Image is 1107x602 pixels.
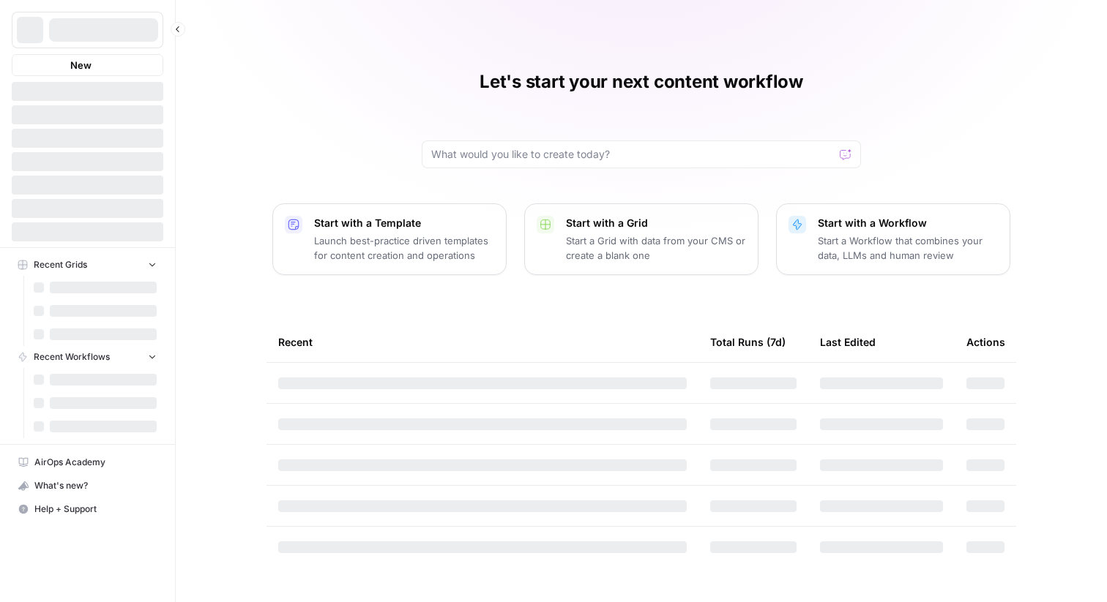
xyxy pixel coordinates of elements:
span: Recent Workflows [34,350,110,364]
h1: Let's start your next content workflow [480,70,803,94]
div: Recent [278,322,687,362]
p: Start with a Template [314,216,494,230]
p: Start a Workflow that combines your data, LLMs and human review [818,233,998,263]
p: Start with a Grid [566,216,746,230]
button: Recent Workflows [12,346,163,368]
input: What would you like to create today? [431,147,834,162]
div: What's new? [12,475,163,497]
div: Last Edited [820,322,876,362]
span: Recent Grids [34,258,87,271]
div: Actions [966,322,1005,362]
button: What's new? [12,474,163,497]
span: Help + Support [34,503,157,516]
div: Total Runs (7d) [710,322,786,362]
button: Recent Grids [12,254,163,276]
button: Start with a GridStart a Grid with data from your CMS or create a blank one [524,203,758,275]
a: AirOps Academy [12,451,163,474]
p: Launch best-practice driven templates for content creation and operations [314,233,494,263]
button: Start with a TemplateLaunch best-practice driven templates for content creation and operations [272,203,507,275]
button: Start with a WorkflowStart a Workflow that combines your data, LLMs and human review [776,203,1010,275]
span: New [70,58,92,72]
button: Help + Support [12,497,163,521]
span: AirOps Academy [34,456,157,469]
button: New [12,54,163,76]
p: Start with a Workflow [818,216,998,230]
p: Start a Grid with data from your CMS or create a blank one [566,233,746,263]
